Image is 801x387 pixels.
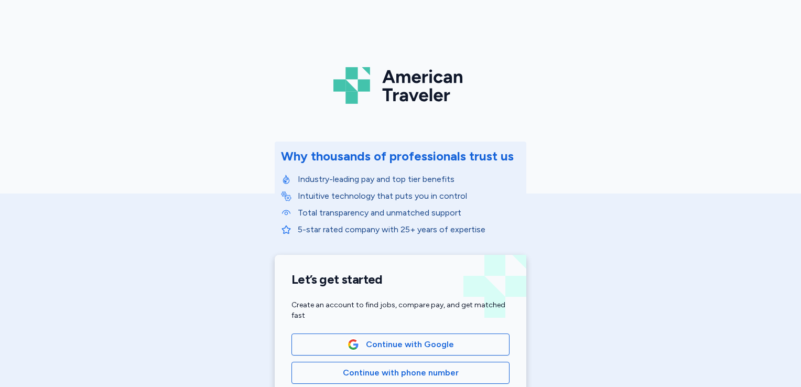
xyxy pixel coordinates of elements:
p: Industry-leading pay and top tier benefits [298,173,520,186]
img: Google Logo [348,339,359,350]
button: Google LogoContinue with Google [291,334,510,356]
span: Continue with phone number [343,367,459,379]
p: Total transparency and unmatched support [298,207,520,219]
span: Continue with Google [366,338,454,351]
img: Logo [333,63,468,108]
h1: Let’s get started [291,272,510,287]
p: 5-star rated company with 25+ years of expertise [298,223,520,236]
p: Intuitive technology that puts you in control [298,190,520,202]
div: Create an account to find jobs, compare pay, and get matched fast [291,300,510,321]
button: Continue with phone number [291,362,510,384]
div: Why thousands of professionals trust us [281,148,514,165]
